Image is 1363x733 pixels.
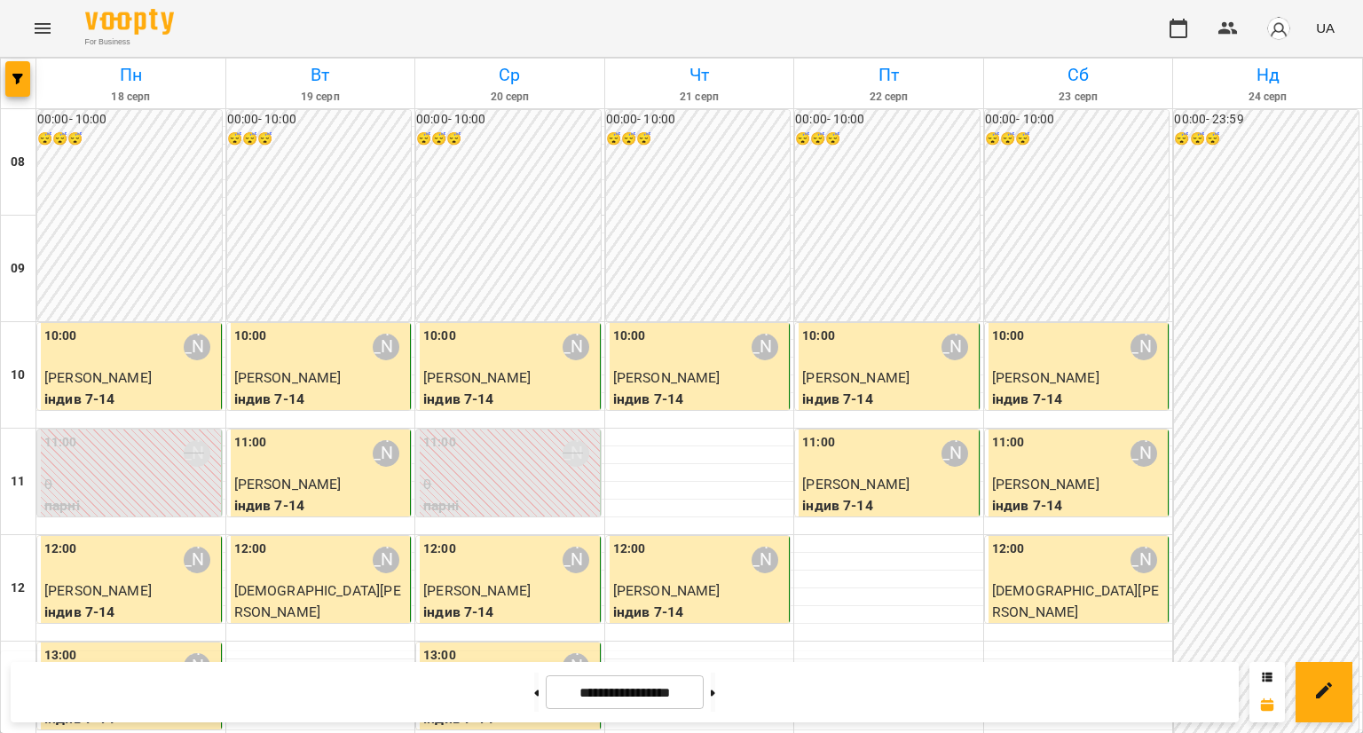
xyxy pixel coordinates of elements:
h6: 😴😴😴 [606,130,791,149]
label: 11:00 [44,433,77,453]
span: [PERSON_NAME] [802,476,910,493]
h6: 21 серп [608,89,792,106]
div: Вікторія Половинка [752,547,778,573]
h6: 00:00 - 10:00 [37,110,222,130]
h6: 09 [11,259,25,279]
h6: Ср [418,61,602,89]
p: індив 7-14 [423,389,596,410]
h6: Пн [39,61,223,89]
p: індив 7-14 [44,389,217,410]
div: Вікторія Половинка [373,547,399,573]
span: [PERSON_NAME] [423,582,531,599]
span: [PERSON_NAME] [992,369,1099,386]
h6: 08 [11,153,25,172]
h6: 00:00 - 23:59 [1174,110,1359,130]
h6: 24 серп [1176,89,1359,106]
div: Вікторія Половинка [941,334,968,360]
h6: Сб [987,61,1170,89]
h6: Пт [797,61,981,89]
p: індив 7-14 [234,622,407,643]
h6: 😴😴😴 [985,130,1170,149]
label: 12:00 [613,540,646,559]
img: avatar_s.png [1266,16,1291,41]
p: парні [44,495,217,516]
h6: 18 серп [39,89,223,106]
label: 10:00 [613,327,646,346]
p: індив 7-14 [992,389,1165,410]
h6: Вт [229,61,413,89]
div: Вікторія Половинка [563,547,589,573]
h6: 00:00 - 10:00 [227,110,412,130]
div: Вікторія Половинка [563,440,589,467]
p: 0 [423,474,596,495]
div: Вікторія Половинка [373,440,399,467]
p: парні [423,495,596,516]
span: [PERSON_NAME] [992,476,1099,493]
p: індив 7-14 [234,389,407,410]
h6: 00:00 - 10:00 [985,110,1170,130]
p: 0 [44,474,217,495]
label: 11:00 [802,433,835,453]
span: [DEMOGRAPHIC_DATA][PERSON_NAME] [992,582,1159,620]
p: індив 7-14 [802,495,975,516]
div: Вікторія Половинка [184,547,210,573]
p: індив 7-14 [613,602,786,623]
label: 13:00 [44,646,77,666]
img: Voopty Logo [85,9,174,35]
span: [PERSON_NAME] [613,582,721,599]
button: Menu [21,7,64,50]
p: індив 7-14 [44,602,217,623]
div: Вікторія Половинка [1131,547,1157,573]
p: індив 7-14 [992,622,1165,643]
label: 10:00 [44,327,77,346]
div: Вікторія Половинка [563,334,589,360]
span: [PERSON_NAME] [44,369,152,386]
label: 11:00 [423,433,456,453]
label: 12:00 [44,540,77,559]
h6: 22 серп [797,89,981,106]
div: Вікторія Половинка [1131,440,1157,467]
div: Вікторія Половинка [1131,334,1157,360]
span: UA [1316,19,1335,37]
label: 12:00 [423,540,456,559]
h6: 😴😴😴 [227,130,412,149]
p: індив 7-14 [423,602,596,623]
span: [PERSON_NAME] [423,369,531,386]
label: 12:00 [234,540,267,559]
div: Вікторія Половинка [373,334,399,360]
span: [PERSON_NAME] [613,369,721,386]
button: UA [1309,12,1342,44]
span: [PERSON_NAME] [802,369,910,386]
span: [PERSON_NAME] [44,582,152,599]
h6: 😴😴😴 [795,130,980,149]
h6: Нд [1176,61,1359,89]
div: Вікторія Половинка [184,334,210,360]
h6: 12 [11,579,25,598]
label: 10:00 [423,327,456,346]
div: Вікторія Половинка [941,440,968,467]
h6: 00:00 - 10:00 [795,110,980,130]
div: Вікторія Половинка [752,334,778,360]
h6: 00:00 - 10:00 [416,110,601,130]
h6: 23 серп [987,89,1170,106]
span: For Business [85,36,174,48]
h6: 10 [11,366,25,385]
span: [DEMOGRAPHIC_DATA][PERSON_NAME] [234,582,401,620]
label: 11:00 [992,433,1025,453]
label: 10:00 [234,327,267,346]
h6: 20 серп [418,89,602,106]
h6: 00:00 - 10:00 [606,110,791,130]
label: 12:00 [992,540,1025,559]
h6: 😴😴😴 [416,130,601,149]
h6: 19 серп [229,89,413,106]
label: 10:00 [992,327,1025,346]
h6: 11 [11,472,25,492]
p: індив 7-14 [234,495,407,516]
label: 13:00 [423,646,456,666]
div: Вікторія Половинка [184,440,210,467]
p: індив 7-14 [992,495,1165,516]
span: [PERSON_NAME] [234,476,342,493]
p: індив 7-14 [802,389,975,410]
p: індив 7-14 [613,389,786,410]
label: 10:00 [802,327,835,346]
